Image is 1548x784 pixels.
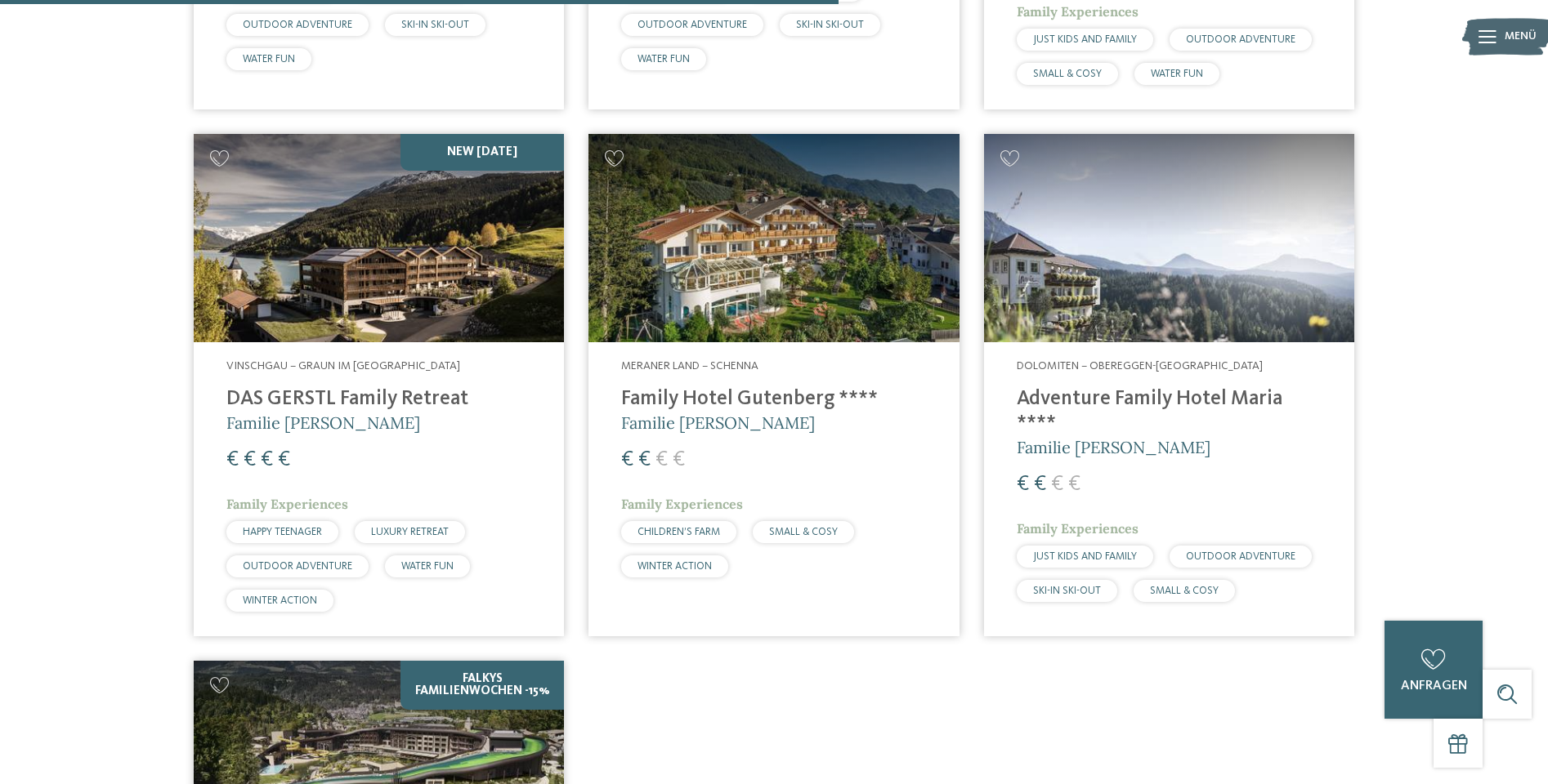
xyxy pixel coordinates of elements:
[796,20,864,30] span: SKI-IN SKI-OUT
[621,449,633,470] span: €
[1017,360,1263,372] span: Dolomiten – Obereggen-[GEOGRAPHIC_DATA]
[1033,551,1137,562] span: JUST KIDS AND FAMILY
[1186,34,1295,45] span: OUTDOOR ADVENTURE
[769,527,838,537] span: SMALL & COSY
[638,449,651,470] span: €
[621,360,758,372] span: Meraner Land – Schenna
[226,449,239,470] span: €
[243,20,352,30] span: OUTDOOR ADVENTURE
[1017,474,1029,495] span: €
[278,449,290,470] span: €
[243,54,295,65] span: WATER FUN
[1017,387,1322,436] h4: Adventure Family Hotel Maria ****
[1151,69,1203,79] span: WATER FUN
[1051,474,1063,495] span: €
[244,449,256,470] span: €
[243,595,317,606] span: WINTER ACTION
[1017,520,1139,537] span: Family Experiences
[1017,437,1210,457] span: Familie [PERSON_NAME]
[1017,3,1139,20] span: Family Experiences
[984,134,1354,342] img: Adventure Family Hotel Maria ****
[226,412,420,433] span: Familie [PERSON_NAME]
[243,561,352,572] span: OUTDOOR ADVENTURE
[1033,586,1101,596] span: SKI-IN SKI-OUT
[673,449,685,470] span: €
[226,360,460,372] span: Vinschgau – Graun im [GEOGRAPHIC_DATA]
[638,54,690,65] span: WATER FUN
[984,134,1354,636] a: Familienhotels gesucht? Hier findet ihr die besten! Dolomiten – Obereggen-[GEOGRAPHIC_DATA] Adven...
[621,412,815,433] span: Familie [PERSON_NAME]
[588,134,959,636] a: Familienhotels gesucht? Hier findet ihr die besten! Meraner Land – Schenna Family Hotel Gutenberg...
[638,527,720,537] span: CHILDREN’S FARM
[194,134,564,342] img: Familienhotels gesucht? Hier findet ihr die besten!
[621,387,926,412] h4: Family Hotel Gutenberg ****
[1385,621,1483,719] a: anfragen
[621,496,743,512] span: Family Experiences
[638,561,712,572] span: WINTER ACTION
[226,387,531,412] h4: DAS GERSTL Family Retreat
[371,527,449,537] span: LUXURY RETREAT
[588,134,959,342] img: Family Hotel Gutenberg ****
[638,20,747,30] span: OUTDOOR ADVENTURE
[1033,34,1137,45] span: JUST KIDS AND FAMILY
[261,449,273,470] span: €
[194,134,564,636] a: Familienhotels gesucht? Hier findet ihr die besten! NEW [DATE] Vinschgau – Graun im [GEOGRAPHIC_D...
[243,527,322,537] span: HAPPY TEENAGER
[401,20,469,30] span: SKI-IN SKI-OUT
[1034,474,1046,495] span: €
[1401,679,1467,693] span: anfragen
[655,449,668,470] span: €
[226,496,348,512] span: Family Experiences
[1068,474,1080,495] span: €
[1186,551,1295,562] span: OUTDOOR ADVENTURE
[1033,69,1102,79] span: SMALL & COSY
[401,561,454,572] span: WATER FUN
[1150,586,1219,596] span: SMALL & COSY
